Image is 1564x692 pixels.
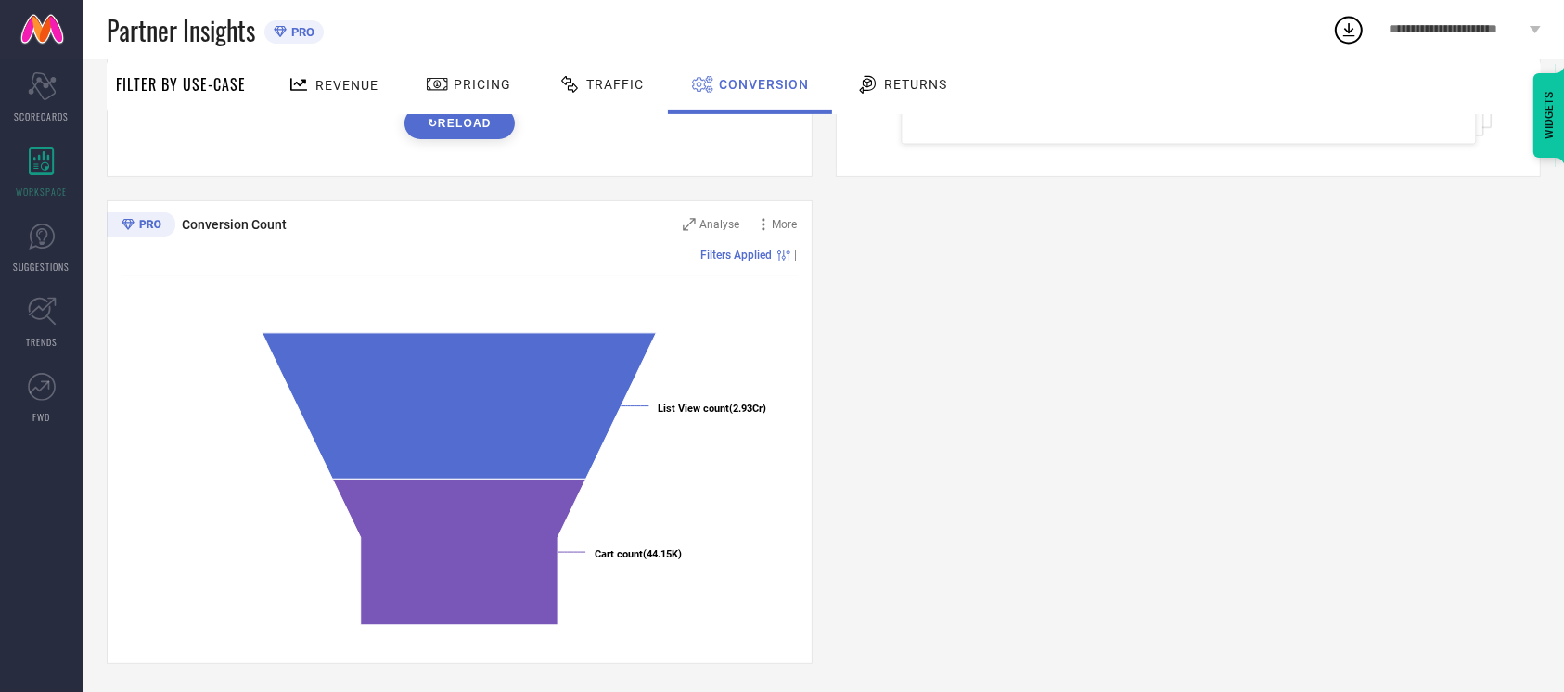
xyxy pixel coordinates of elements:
span: TRENDS [26,335,58,349]
text: (44.15K) [595,548,682,560]
span: WORKSPACE [17,185,68,199]
span: Analyse [700,218,740,231]
span: Partner Insights [107,11,255,49]
span: Returns [884,77,947,92]
span: PRO [287,25,314,39]
svg: Zoom [683,218,696,231]
span: Conversion [719,77,809,92]
div: Open download list [1332,13,1365,46]
span: | [795,249,798,262]
span: More [773,218,798,231]
div: Premium [107,212,175,240]
span: Filters Applied [701,249,773,262]
text: (2.93Cr) [658,403,766,415]
tspan: List View count [658,403,729,415]
span: SCORECARDS [15,109,70,123]
span: FWD [33,410,51,424]
tspan: Cart count [595,548,643,560]
span: Filter By Use-Case [116,73,246,96]
button: ↻Reload [404,108,515,139]
span: Conversion Count [182,217,287,232]
span: Revenue [315,78,378,93]
span: Pricing [454,77,511,92]
span: SUGGESTIONS [14,260,71,274]
span: Traffic [586,77,644,92]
